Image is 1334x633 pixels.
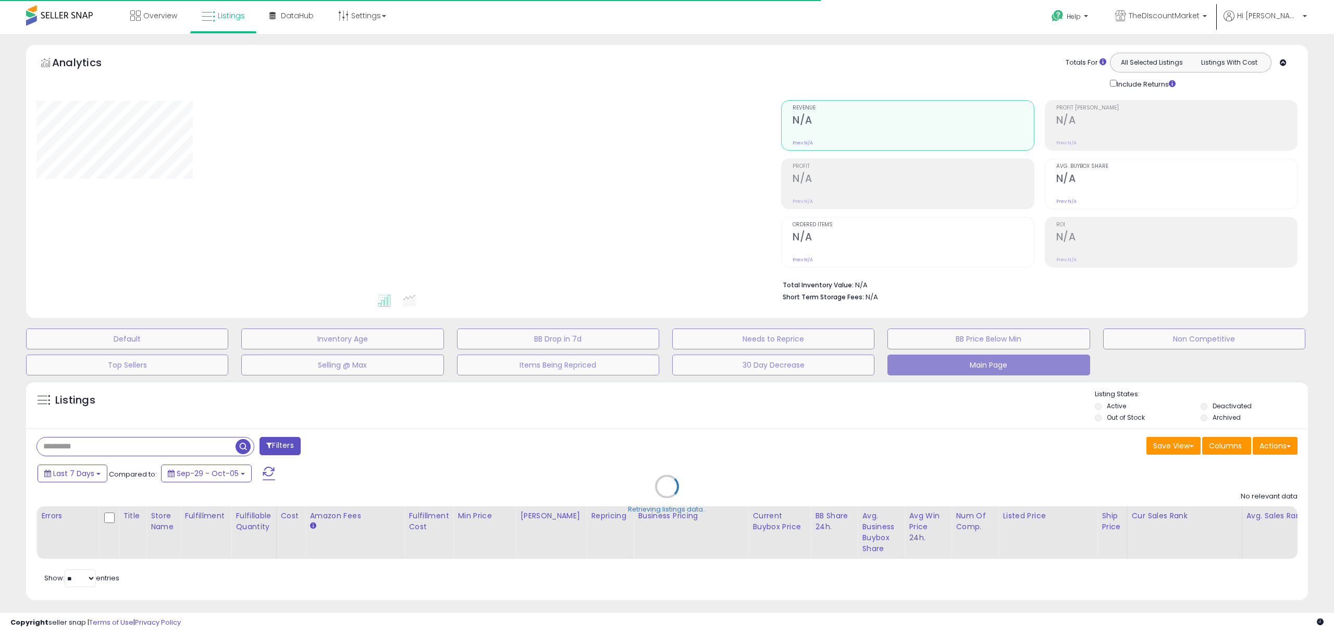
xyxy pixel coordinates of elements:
h5: Analytics [52,55,122,72]
button: All Selected Listings [1113,56,1191,69]
span: Avg. Buybox Share [1056,164,1297,169]
button: Non Competitive [1103,328,1305,349]
h2: N/A [1056,114,1297,128]
span: Profit [793,164,1033,169]
strong: Copyright [10,617,48,627]
span: TheDIscountMarket [1129,10,1200,21]
small: Prev: N/A [793,198,813,204]
button: Listings With Cost [1190,56,1268,69]
span: Overview [143,10,177,21]
h2: N/A [793,173,1033,187]
span: N/A [866,292,878,302]
a: Hi [PERSON_NAME] [1224,10,1307,34]
span: Revenue [793,105,1033,111]
a: Privacy Policy [135,617,181,627]
span: DataHub [281,10,314,21]
h2: N/A [1056,173,1297,187]
span: ROI [1056,222,1297,228]
span: Listings [218,10,245,21]
h2: N/A [793,231,1033,245]
small: Prev: N/A [1056,198,1077,204]
span: Hi [PERSON_NAME] [1237,10,1300,21]
div: seller snap | | [10,618,181,628]
button: BB Price Below Min [887,328,1090,349]
a: Help [1043,2,1098,34]
button: 30 Day Decrease [672,355,874,375]
small: Prev: N/A [1056,140,1077,146]
span: Ordered Items [793,222,1033,228]
li: N/A [783,278,1290,290]
span: Help [1067,12,1081,21]
button: Selling @ Max [241,355,443,375]
div: Retrieving listings data.. [628,505,706,514]
div: Totals For [1066,58,1106,68]
button: Inventory Age [241,328,443,349]
i: Get Help [1051,9,1064,22]
button: Top Sellers [26,355,228,375]
h2: N/A [793,114,1033,128]
span: Profit [PERSON_NAME] [1056,105,1297,111]
button: Needs to Reprice [672,328,874,349]
button: Items Being Repriced [457,355,659,375]
button: Main Page [887,355,1090,375]
small: Prev: N/A [1056,257,1077,263]
small: Prev: N/A [793,140,813,146]
h2: N/A [1056,231,1297,245]
div: Include Returns [1102,78,1188,90]
button: Default [26,328,228,349]
button: BB Drop in 7d [457,328,659,349]
b: Short Term Storage Fees: [783,293,864,301]
a: Terms of Use [89,617,133,627]
b: Total Inventory Value: [783,281,854,289]
small: Prev: N/A [793,257,813,263]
